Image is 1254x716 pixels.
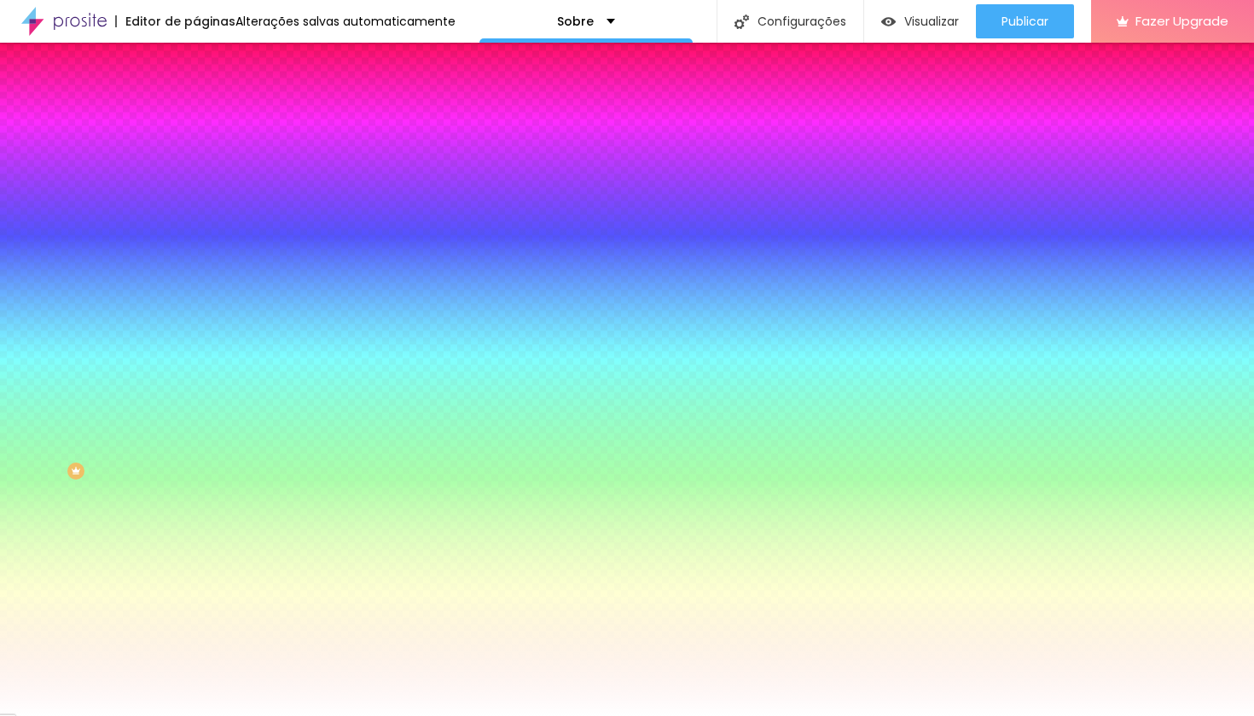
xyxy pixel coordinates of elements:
span: Publicar [1001,15,1048,28]
div: Alterações salvas automaticamente [235,15,456,27]
p: Sobre [557,15,594,27]
span: Fazer Upgrade [1135,14,1228,28]
img: Icone [734,15,749,29]
img: view-1.svg [881,15,896,29]
button: Visualizar [864,4,976,38]
div: Editor de páginas [115,15,235,27]
span: Visualizar [904,15,959,28]
button: Publicar [976,4,1074,38]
